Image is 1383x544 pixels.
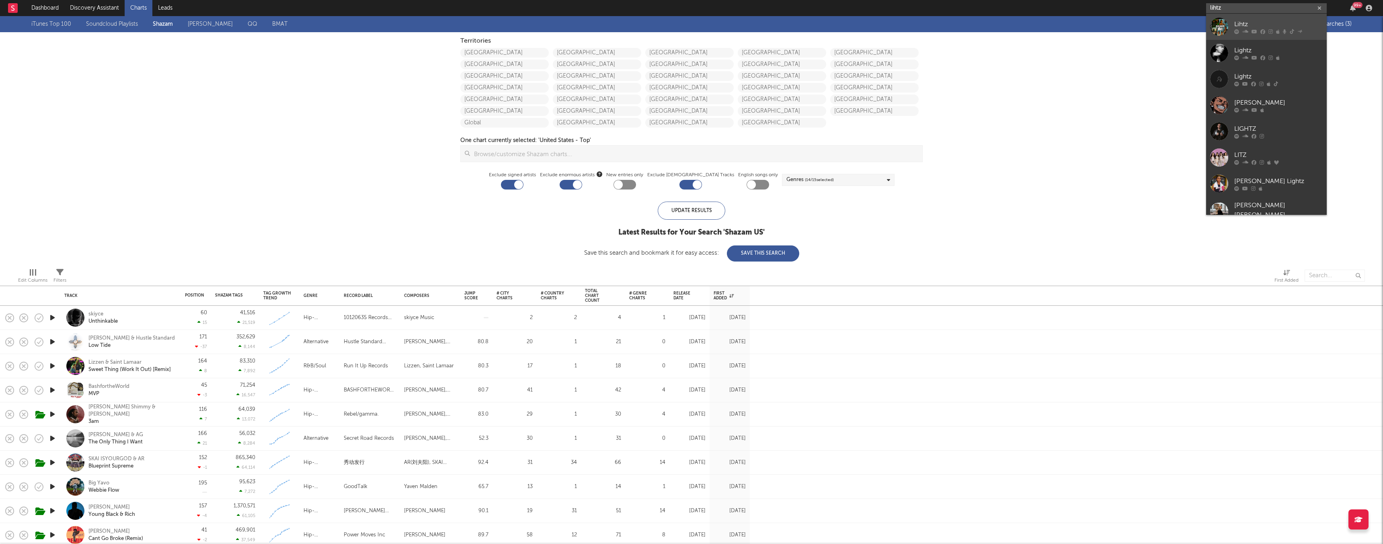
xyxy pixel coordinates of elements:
[1206,171,1327,197] a: [PERSON_NAME] Lightz
[673,458,706,468] div: [DATE]
[738,118,826,128] a: [GEOGRAPHIC_DATA]
[88,318,118,325] div: Unthinkable
[541,361,577,371] div: 1
[629,291,653,301] div: # Genre Charts
[597,170,602,178] button: Exclude enormous artists
[404,482,437,492] div: Yaven Malden
[714,385,746,395] div: [DATE]
[304,434,328,443] div: Alternative
[199,455,207,460] div: 152
[88,528,143,535] div: [PERSON_NAME]
[64,293,173,298] div: Track
[344,506,396,516] div: [PERSON_NAME] Music
[585,530,621,540] div: 71
[88,342,175,349] div: Low Tide
[585,458,621,468] div: 66
[236,392,255,398] div: 16,547
[584,228,799,237] div: Latest Results for Your Search ' Shazam US '
[304,293,332,298] div: Genre
[1206,92,1327,118] a: [PERSON_NAME]
[738,170,778,180] label: English songs only
[248,19,257,29] a: QQ
[553,95,641,104] a: [GEOGRAPHIC_DATA]
[805,175,834,185] span: ( 14 / 15 selected)
[497,410,533,419] div: 29
[497,313,533,323] div: 2
[629,434,665,443] div: 0
[460,48,549,58] a: [GEOGRAPHIC_DATA]
[199,334,207,340] div: 171
[645,118,734,128] a: [GEOGRAPHIC_DATA]
[629,313,665,323] div: 1
[497,530,533,540] div: 58
[673,313,706,323] div: [DATE]
[238,368,255,373] div: 7,892
[239,489,255,494] div: 7,272
[830,106,919,116] a: [GEOGRAPHIC_DATA]
[88,418,175,425] div: 3am
[830,95,919,104] a: [GEOGRAPHIC_DATA]
[1352,2,1362,8] div: 99 +
[240,383,255,388] div: 71,254
[673,361,706,371] div: [DATE]
[1206,40,1327,66] a: Lightz
[239,479,255,484] div: 95,623
[88,431,143,439] div: [PERSON_NAME] & AG
[88,311,118,325] a: skiyceUnthinkable
[236,455,255,460] div: 865,340
[1274,276,1299,285] div: First Added
[304,410,336,419] div: Hip-Hop/Rap
[404,410,456,419] div: [PERSON_NAME], [PERSON_NAME]
[585,313,621,323] div: 4
[198,359,207,364] div: 164
[460,60,549,69] a: [GEOGRAPHIC_DATA]
[215,293,243,298] div: Shazam Tags
[497,434,533,443] div: 30
[344,293,392,298] div: Record Label
[830,48,919,58] a: [GEOGRAPHIC_DATA]
[647,170,734,180] label: Exclude [DEMOGRAPHIC_DATA] Tracks
[464,410,488,419] div: 83.0
[645,95,734,104] a: [GEOGRAPHIC_DATA]
[404,385,456,395] div: [PERSON_NAME], [PERSON_NAME]
[88,335,175,349] a: [PERSON_NAME] & Hustle StandardLow Tide
[344,434,394,443] div: Secret Road Records
[714,361,746,371] div: [DATE]
[197,392,207,398] div: -3
[240,359,255,364] div: 83,310
[830,60,919,69] a: [GEOGRAPHIC_DATA]
[645,83,734,93] a: [GEOGRAPHIC_DATA]
[629,506,665,516] div: 14
[344,482,367,492] div: GoodTalk
[1206,144,1327,171] a: LITZ
[344,313,396,323] div: 10120635 Records DK2
[497,361,533,371] div: 17
[629,482,665,492] div: 1
[585,385,621,395] div: 42
[714,458,746,468] div: [DATE]
[585,288,609,303] div: Total Chart Count
[673,291,694,301] div: Release Date
[199,368,207,373] div: 8
[714,313,746,323] div: [DATE]
[1206,118,1327,144] a: LIGHTZ
[464,291,478,301] div: Jump Score
[238,344,255,349] div: 8,144
[673,337,706,347] div: [DATE]
[88,404,175,418] div: [PERSON_NAME] Shimmy & [PERSON_NAME]
[497,482,533,492] div: 13
[553,118,641,128] a: [GEOGRAPHIC_DATA]
[1206,3,1327,13] input: Search for artists
[1345,21,1352,27] span: ( 3 )
[460,118,549,128] a: Global
[470,146,922,162] input: Browse/customize Shazam charts...
[584,250,799,256] div: Save this search and bookmark it for easy access:
[88,480,119,487] div: Big Yavo
[585,506,621,516] div: 51
[236,537,255,542] div: 37,549
[88,404,175,425] a: [PERSON_NAME] Shimmy & [PERSON_NAME]3am
[673,530,706,540] div: [DATE]
[201,310,207,315] div: 60
[18,276,47,285] div: Edit Columns
[304,530,336,540] div: Hip-Hop/Rap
